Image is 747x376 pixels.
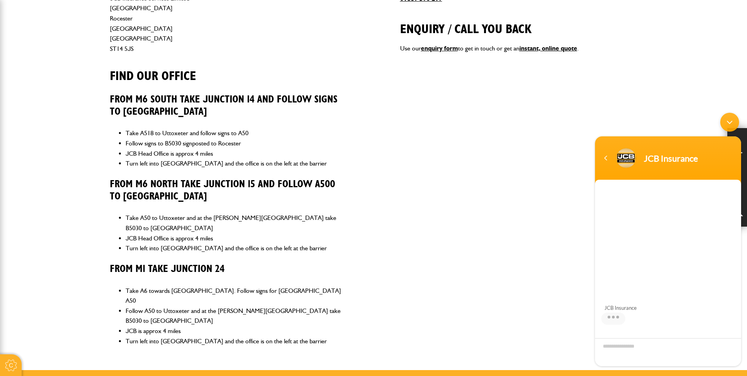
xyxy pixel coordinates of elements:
[126,326,347,336] li: JCB is approx 4 miles
[400,43,638,54] p: Use our to get in touch or get an .
[110,94,347,118] h3: From M6 South take Junction 14 and follow signs to [GEOGRAPHIC_DATA]
[400,10,638,37] h2: Enquiry / call you back
[126,158,347,169] li: Turn left into [GEOGRAPHIC_DATA] and the office is on the left at the barrier
[126,286,347,306] li: Take A6 towards [GEOGRAPHIC_DATA]. Follow signs for [GEOGRAPHIC_DATA] A50
[126,213,347,233] li: Take A50 to Uttoxeter and at the [PERSON_NAME][GEOGRAPHIC_DATA] take B5030 to [GEOGRAPHIC_DATA]
[110,179,347,203] h3: From M6 North take Junction 15 and follow A500 to [GEOGRAPHIC_DATA]
[110,57,347,84] h2: Find our office
[421,45,458,52] a: enquiry form
[126,336,347,346] li: Turn left into [GEOGRAPHIC_DATA] and the office is on the left at the barrier
[591,109,745,370] iframe: SalesIQ Chatwindow
[126,149,347,159] li: JCB Head Office is approx 4 miles
[126,128,347,138] li: Take A518 to Uttoxeter and follow signs to A50
[126,233,347,244] li: JCB Head Office is approx 4 miles
[110,263,347,275] h3: From M1 take Junction 24
[126,306,347,326] li: Follow A50 to Uttoxeter and at the [PERSON_NAME][GEOGRAPHIC_DATA] take B5030 to [GEOGRAPHIC_DATA]
[519,45,577,52] a: instant, online quote
[126,243,347,253] li: Turn left into [GEOGRAPHIC_DATA] and the office is on the left at the barrier
[126,138,347,149] li: Follow signs to B5030 signposted to Rocester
